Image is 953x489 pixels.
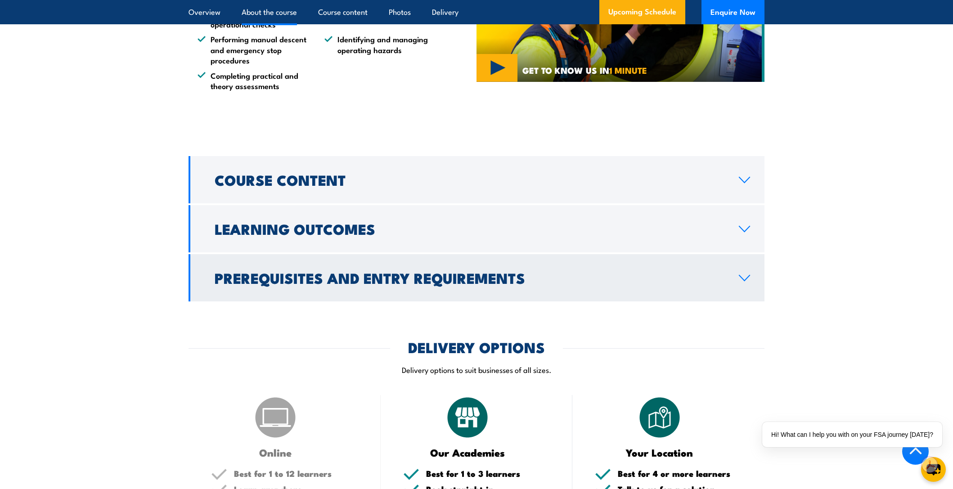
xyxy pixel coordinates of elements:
[211,447,340,458] h3: Online
[408,341,545,353] h2: DELIVERY OPTIONS
[595,447,724,458] h3: Your Location
[609,63,647,76] strong: 1 MINUTE
[618,469,742,478] h5: Best for 4 or more learners
[215,222,724,235] h2: Learning Outcomes
[234,469,358,478] h5: Best for 1 to 12 learners
[189,364,764,375] p: Delivery options to suit businesses of all sizes.
[189,205,764,252] a: Learning Outcomes
[403,447,532,458] h3: Our Academies
[426,469,550,478] h5: Best for 1 to 3 learners
[921,457,946,482] button: chat-button
[215,173,724,186] h2: Course Content
[198,70,308,91] li: Completing practical and theory assessments
[198,34,308,65] li: Performing manual descent and emergency stop procedures
[324,34,435,65] li: Identifying and managing operating hazards
[189,156,764,203] a: Course Content
[762,422,942,447] div: Hi! What can I help you with on your FSA journey [DATE]?
[198,9,308,30] li: Conducting pre- and post-operational checks
[215,271,724,284] h2: Prerequisites and Entry Requirements
[522,66,647,74] span: GET TO KNOW US IN
[189,254,764,301] a: Prerequisites and Entry Requirements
